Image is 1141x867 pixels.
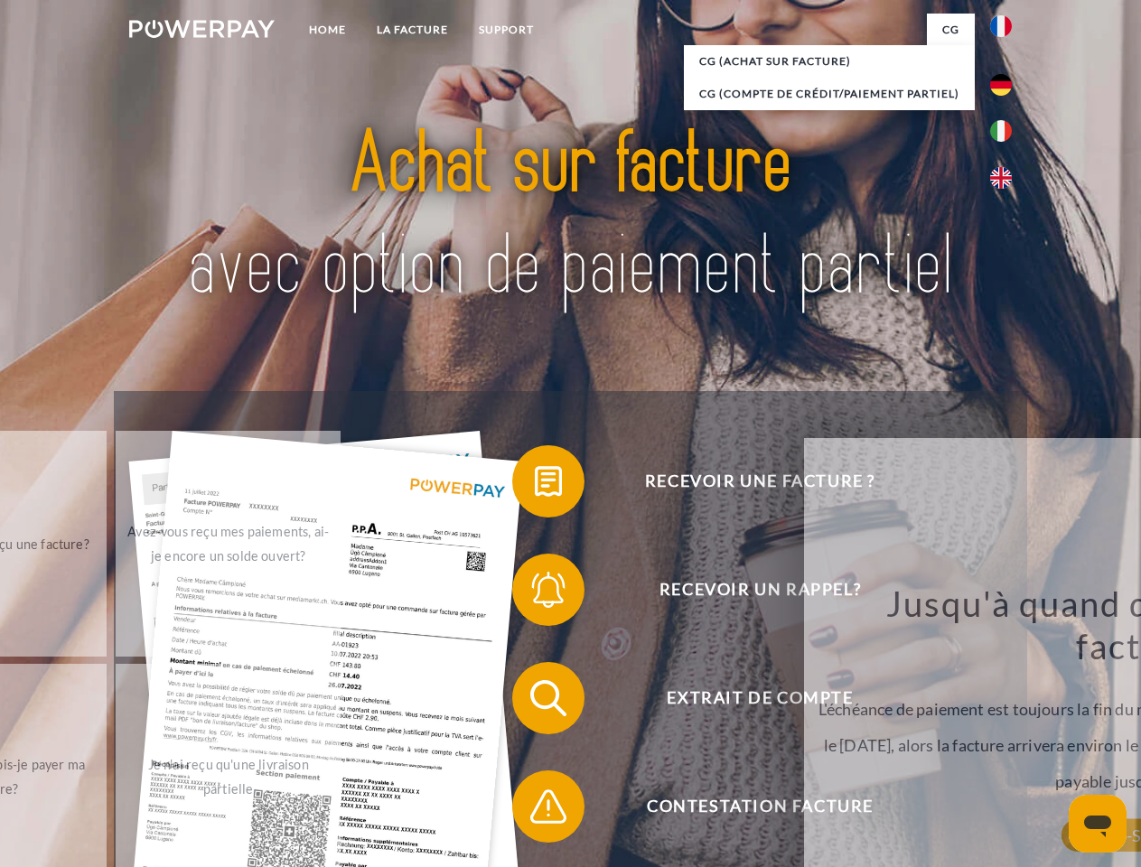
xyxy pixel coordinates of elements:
[361,14,463,46] a: LA FACTURE
[990,120,1012,142] img: it
[684,45,975,78] a: CG (achat sur facture)
[526,784,571,829] img: qb_warning.svg
[173,87,968,346] img: title-powerpay_fr.svg
[512,770,982,843] button: Contestation Facture
[126,752,330,801] div: Je n'ai reçu qu'une livraison partielle
[990,15,1012,37] img: fr
[990,74,1012,96] img: de
[526,676,571,721] img: qb_search.svg
[129,20,275,38] img: logo-powerpay-white.svg
[512,662,982,734] button: Extrait de compte
[463,14,549,46] a: Support
[684,78,975,110] a: CG (Compte de crédit/paiement partiel)
[1069,795,1127,853] iframe: Bouton de lancement de la fenêtre de messagerie
[294,14,361,46] a: Home
[538,770,981,843] span: Contestation Facture
[990,167,1012,189] img: en
[116,431,341,657] a: Avez-vous reçu mes paiements, ai-je encore un solde ouvert?
[126,519,330,568] div: Avez-vous reçu mes paiements, ai-je encore un solde ouvert?
[538,662,981,734] span: Extrait de compte
[927,14,975,46] a: CG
